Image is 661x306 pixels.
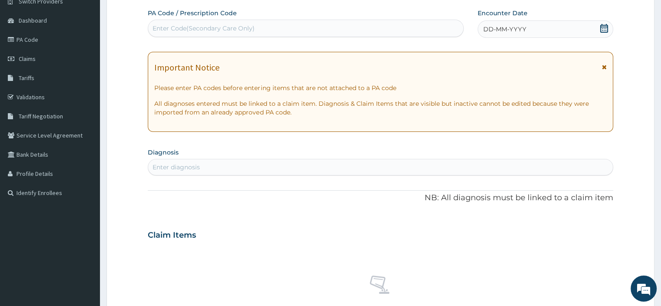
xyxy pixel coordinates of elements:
label: Encounter Date [478,9,528,17]
textarea: Type your message and hit 'Enter' [4,209,166,240]
p: All diagnoses entered must be linked to a claim item. Diagnosis & Claim Items that are visible bu... [154,99,606,117]
h1: Important Notice [154,63,219,72]
div: Enter Code(Secondary Care Only) [153,24,255,33]
span: Tariffs [19,74,34,82]
div: Minimize live chat window [143,4,163,25]
label: PA Code / Prescription Code [148,9,237,17]
img: d_794563401_company_1708531726252_794563401 [16,44,35,65]
div: Enter diagnosis [153,163,200,171]
p: NB: All diagnosis must be linked to a claim item [148,192,613,204]
span: Claims [19,55,36,63]
span: We're online! [50,95,120,183]
span: Tariff Negotiation [19,112,63,120]
div: Chat with us now [45,49,146,60]
label: Diagnosis [148,148,179,157]
p: Please enter PA codes before entering items that are not attached to a PA code [154,84,606,92]
h3: Claim Items [148,231,196,240]
span: DD-MM-YYYY [483,25,526,34]
span: Dashboard [19,17,47,24]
